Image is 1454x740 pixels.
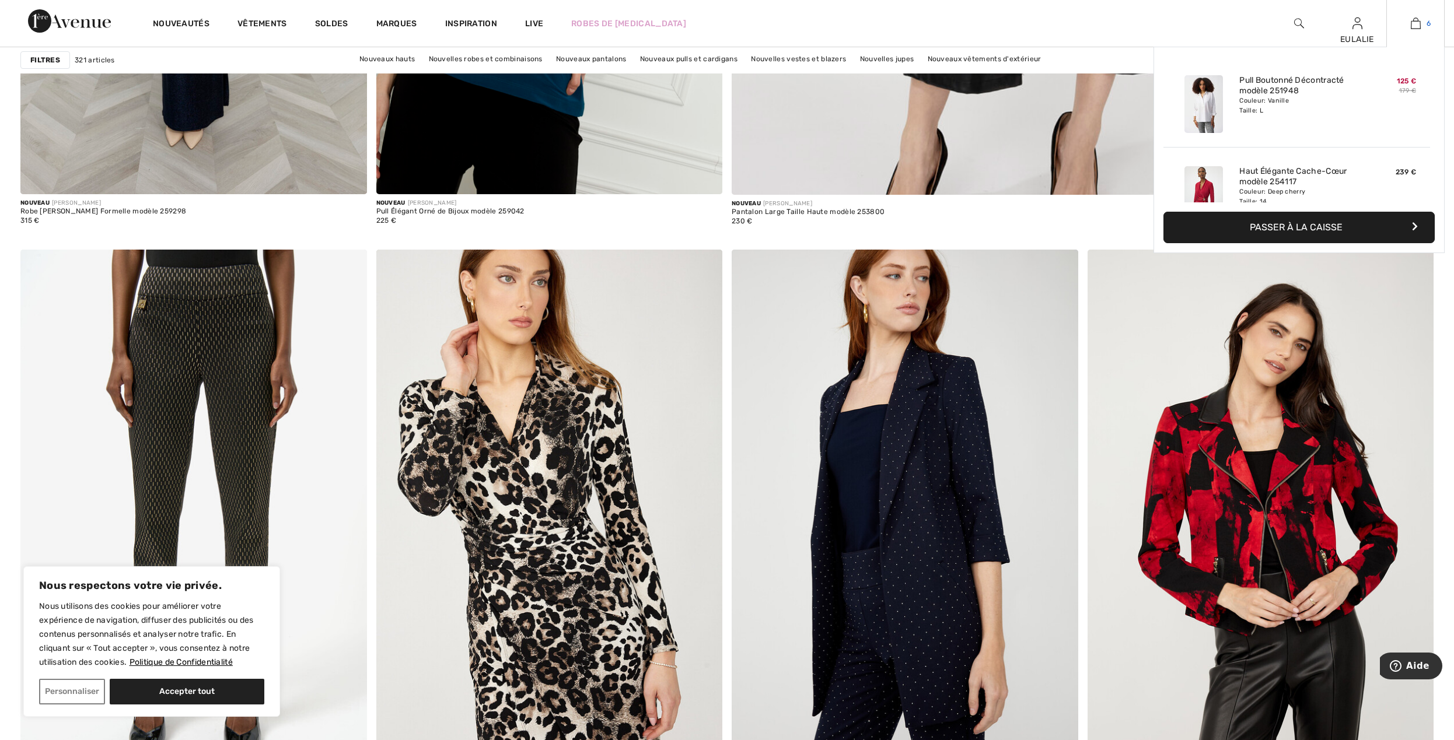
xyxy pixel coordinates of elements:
[745,51,852,66] a: Nouvelles vestes et blazers
[30,55,60,65] strong: Filtres
[315,19,348,31] a: Soldes
[571,17,686,30] a: Robes de [MEDICAL_DATA]
[376,216,397,225] span: 225 €
[23,566,280,717] div: Nous respectons votre vie privée.
[20,199,50,206] span: Nouveau
[1399,87,1417,94] s: 179 €
[1396,168,1417,176] span: 239 €
[28,9,111,33] img: 1ère Avenue
[445,19,497,31] span: Inspiration
[1239,75,1354,96] a: Pull Boutonné Décontracté modèle 251948
[376,19,417,31] a: Marques
[423,51,548,66] a: Nouvelles robes et combinaisons
[1329,33,1386,45] div: EULALIE
[732,200,761,207] span: Nouveau
[20,216,40,225] span: 315 €
[1352,17,1362,29] a: Se connecter
[1239,96,1354,115] div: Couleur: Vanille Taille: L
[153,19,209,31] a: Nouveautés
[110,679,264,704] button: Accepter tout
[75,55,115,65] span: 321 articles
[1427,18,1431,29] span: 6
[1239,166,1354,187] a: Haut Élégante Cache-Cœur modèle 254117
[354,51,421,66] a: Nouveaux hauts
[854,51,920,66] a: Nouvelles jupes
[20,199,186,208] div: [PERSON_NAME]
[732,199,885,208] div: [PERSON_NAME]
[922,51,1047,66] a: Nouveaux vêtements d'extérieur
[376,208,525,216] div: Pull Élégant Orné de Bijoux modèle 259042
[129,657,233,668] a: Politique de Confidentialité
[1380,653,1442,682] iframe: Ouvre un widget dans lequel vous pouvez trouver plus d’informations
[1397,77,1417,85] span: 125 €
[1163,212,1435,243] button: Passer à la caisse
[39,578,264,592] p: Nous respectons votre vie privée.
[20,208,186,216] div: Robe [PERSON_NAME] Formelle modèle 259298
[634,51,743,66] a: Nouveaux pulls et cardigans
[1184,75,1223,133] img: Pull Boutonné Décontracté modèle 251948
[1387,16,1444,30] a: 6
[732,217,753,225] span: 230 €
[525,17,543,30] a: Live
[1239,187,1354,206] div: Couleur: Deep cherry Taille: 14
[550,51,632,66] a: Nouveaux pantalons
[376,199,406,206] span: Nouveau
[732,208,885,216] div: Pantalon Large Taille Haute modèle 253800
[237,19,287,31] a: Vêtements
[376,199,525,208] div: [PERSON_NAME]
[39,599,264,669] p: Nous utilisons des cookies pour améliorer votre expérience de navigation, diffuser des publicités...
[1411,16,1421,30] img: Mon panier
[1352,16,1362,30] img: Mes infos
[1294,16,1304,30] img: recherche
[39,679,105,704] button: Personnaliser
[1184,166,1223,224] img: Haut Élégante Cache-Cœur modèle 254117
